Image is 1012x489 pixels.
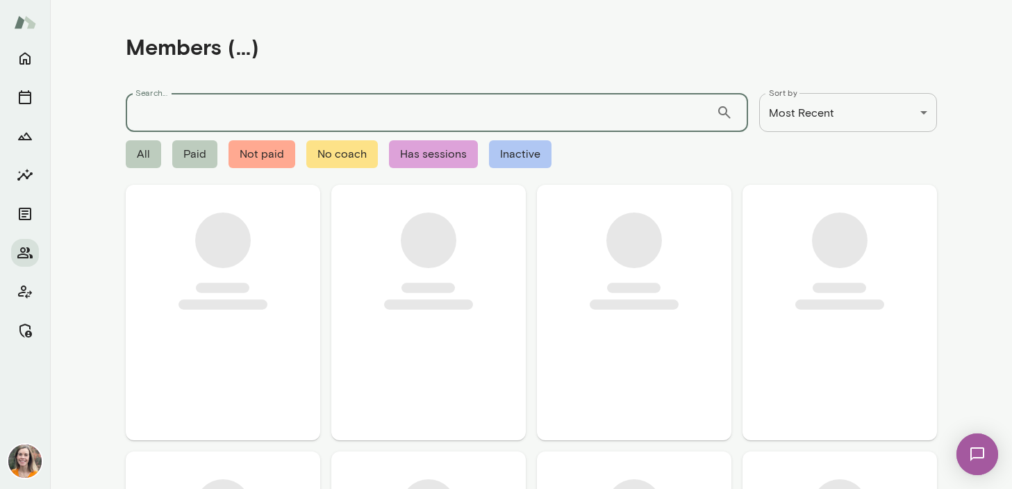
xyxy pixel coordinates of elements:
[489,140,551,168] span: Inactive
[229,140,295,168] span: Not paid
[759,93,937,132] div: Most Recent
[126,140,161,168] span: All
[11,239,39,267] button: Members
[172,140,217,168] span: Paid
[769,87,797,99] label: Sort by
[11,317,39,345] button: Manage
[8,445,42,478] img: Carrie Kelly
[11,278,39,306] button: Client app
[11,83,39,111] button: Sessions
[11,200,39,228] button: Documents
[11,122,39,150] button: Growth Plan
[126,33,259,60] h4: Members (...)
[135,87,167,99] label: Search...
[389,140,478,168] span: Has sessions
[306,140,378,168] span: No coach
[11,44,39,72] button: Home
[11,161,39,189] button: Insights
[14,9,36,35] img: Mento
